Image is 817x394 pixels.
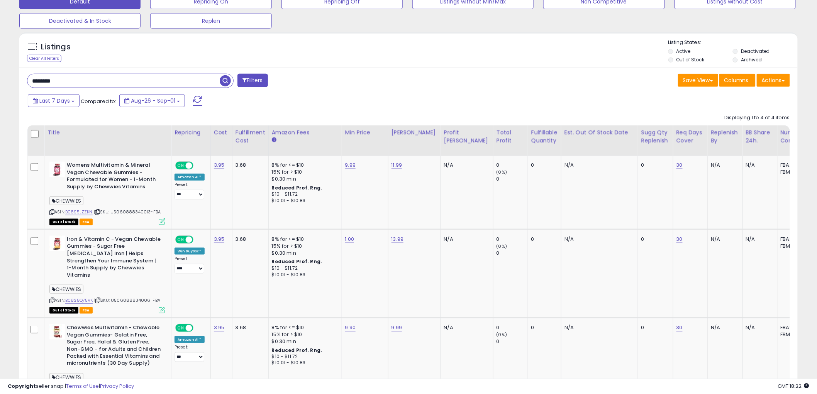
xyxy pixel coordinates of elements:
button: Columns [719,74,756,87]
div: N/A [444,236,487,243]
div: N/A [711,236,737,243]
label: Out of Stock [676,56,705,63]
a: 30 [676,161,683,169]
a: 9.99 [345,161,356,169]
b: Chewwies Multivitamin - Chewable Vegan Gummies- Gelatin Free, Sugar Free, Halal & Gluten Free, No... [67,324,161,369]
div: [PERSON_NAME] [392,129,437,137]
span: All listings that are currently out of stock and unavailable for purchase on Amazon [49,307,78,314]
div: FBM: 0 [781,169,806,176]
b: Reduced Prof. Rng. [272,184,322,191]
span: Columns [724,76,749,84]
button: Aug-26 - Sep-01 [119,94,185,107]
div: ASIN: [49,162,165,224]
div: ASIN: [49,236,165,313]
p: N/A [564,324,632,331]
span: Last 7 Days [39,97,70,105]
div: Amazon Fees [272,129,339,137]
button: Replen [150,13,271,29]
div: BB Share 24h. [746,129,774,145]
div: Min Price [345,129,385,137]
div: 0 [497,324,528,331]
a: Terms of Use [66,382,99,390]
div: N/A [711,162,737,169]
div: 0 [497,250,528,257]
div: 0 [641,162,667,169]
div: 0 [641,236,667,243]
div: seller snap | | [8,383,134,390]
b: Reduced Prof. Rng. [272,347,322,353]
a: 1.00 [345,235,354,243]
b: Reduced Prof. Rng. [272,258,322,265]
div: N/A [711,324,737,331]
div: Clear All Filters [27,55,61,62]
button: Actions [757,74,790,87]
b: Iron & Vitamin C - Vegan Chewable Gummies - Sugar Free [MEDICAL_DATA] Iron | Helps Strengthen You... [67,236,161,281]
b: Womens Multivitamin & Mineral Vegan Chewable Gummies - Formulated for Women - 1-Month Supply by C... [67,162,161,192]
div: 0 [531,162,555,169]
span: OFF [192,162,205,169]
div: 8% for <= $10 [272,236,336,243]
span: FBA [80,219,93,225]
th: Please note that this number is a calculation based on your required days of coverage and your ve... [638,125,673,156]
button: Save View [678,74,718,87]
span: ON [176,325,186,331]
div: Est. Out Of Stock Date [564,129,635,137]
div: Fulfillable Quantity [531,129,558,145]
div: Num of Comp. [781,129,809,145]
div: FBM: 0 [781,331,806,338]
div: 15% for > $10 [272,169,336,176]
div: 0 [531,324,555,331]
span: 2025-09-9 18:22 GMT [778,382,809,390]
small: (0%) [497,331,507,338]
small: (0%) [497,243,507,249]
div: Replenish By [711,129,739,145]
a: 11.99 [392,161,402,169]
div: 0 [641,324,667,331]
div: Fulfillment Cost [236,129,265,145]
span: OFF [192,325,205,331]
span: | SKU: U5060888340013-FBA [94,209,161,215]
a: 30 [676,324,683,331]
p: N/A [564,236,632,243]
div: $10 - $11.72 [272,191,336,198]
label: Archived [741,56,762,63]
div: N/A [746,324,771,331]
div: Profit [PERSON_NAME] [444,129,490,145]
span: ON [176,236,186,243]
div: 0 [497,236,528,243]
a: B08S5Q75VK [65,297,93,304]
div: FBA: 0 [781,162,806,169]
div: $0.30 min [272,250,336,257]
div: Amazon AI * [175,336,205,343]
div: 15% for > $10 [272,331,336,338]
a: 3.95 [214,161,225,169]
div: FBM: 0 [781,243,806,250]
div: 8% for <= $10 [272,324,336,331]
a: 3.95 [214,235,225,243]
div: $10.01 - $10.83 [272,198,336,204]
div: 0 [497,176,528,183]
div: Displaying 1 to 4 of 4 items [725,114,790,122]
button: Filters [237,74,268,87]
div: 15% for > $10 [272,243,336,250]
a: 13.99 [392,235,404,243]
div: Cost [214,129,229,137]
div: N/A [444,324,487,331]
div: Preset: [175,182,205,200]
div: 3.68 [236,162,263,169]
div: Title [47,129,168,137]
div: Win BuyBox * [175,248,205,255]
span: FBA [80,307,93,314]
span: CHEWWIES [49,196,83,205]
strong: Copyright [8,382,36,390]
div: $10.01 - $10.83 [272,360,336,367]
div: 8% for <= $10 [272,162,336,169]
small: Amazon Fees. [272,137,276,144]
div: Req Days Cover [676,129,705,145]
p: Listing States: [668,39,798,46]
span: Aug-26 - Sep-01 [131,97,175,105]
a: 3.95 [214,324,225,331]
div: Sugg Qty Replenish [641,129,670,145]
a: B08S5LZZKN [65,209,93,215]
div: 3.68 [236,236,263,243]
